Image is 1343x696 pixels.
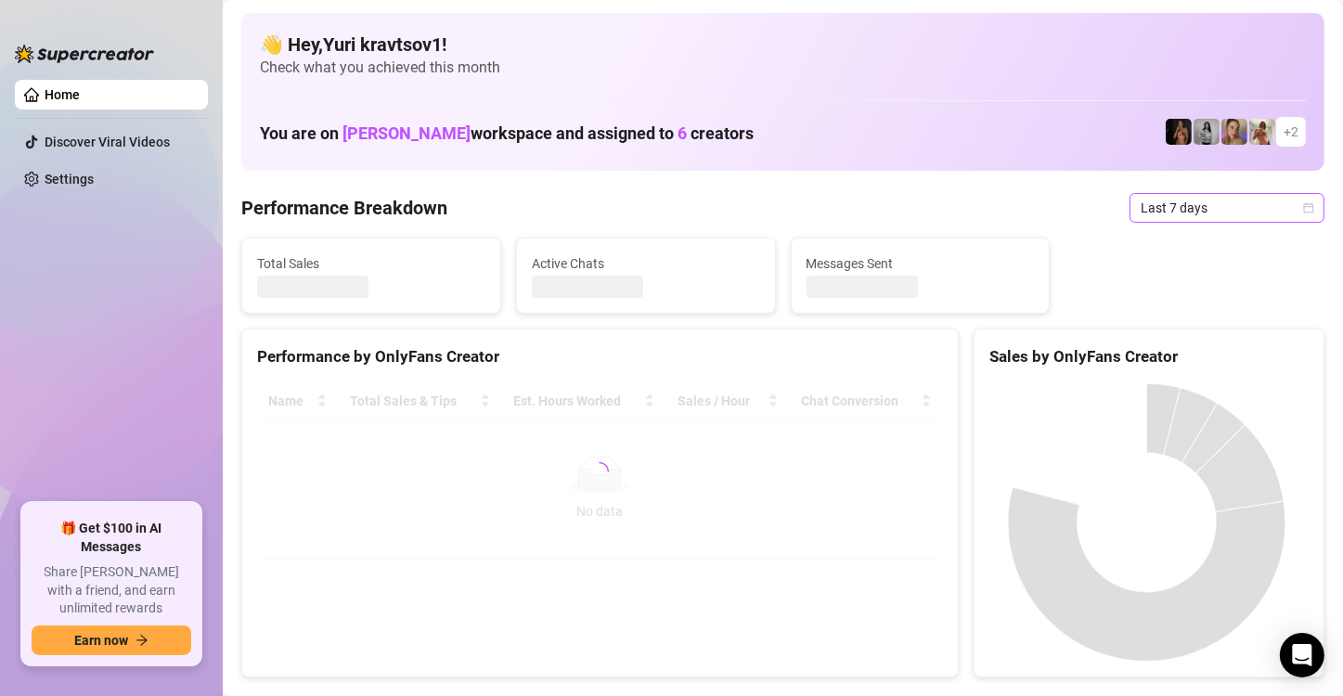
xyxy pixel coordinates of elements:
[74,633,128,648] span: Earn now
[1221,119,1247,145] img: Cherry
[257,253,485,274] span: Total Sales
[45,135,170,149] a: Discover Viral Videos
[1141,194,1313,222] span: Last 7 days
[15,45,154,63] img: logo-BBDzfeDw.svg
[589,461,610,482] span: loading
[342,123,471,143] span: [PERSON_NAME]
[1280,633,1324,677] div: Open Intercom Messenger
[32,520,191,556] span: 🎁 Get $100 in AI Messages
[32,563,191,618] span: Share [PERSON_NAME] with a friend, and earn unlimited rewards
[1303,202,1314,213] span: calendar
[136,634,149,647] span: arrow-right
[32,625,191,655] button: Earn nowarrow-right
[532,253,760,274] span: Active Chats
[1249,119,1275,145] img: Green
[260,32,1306,58] h4: 👋 Hey, Yuri kravtsov1 !
[260,123,754,144] h1: You are on workspace and assigned to creators
[1166,119,1192,145] img: D
[45,172,94,187] a: Settings
[257,344,943,369] div: Performance by OnlyFans Creator
[807,253,1035,274] span: Messages Sent
[1284,122,1298,142] span: + 2
[45,87,80,102] a: Home
[1194,119,1220,145] img: A
[241,195,447,221] h4: Performance Breakdown
[260,58,1306,78] span: Check what you achieved this month
[678,123,687,143] span: 6
[989,344,1309,369] div: Sales by OnlyFans Creator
